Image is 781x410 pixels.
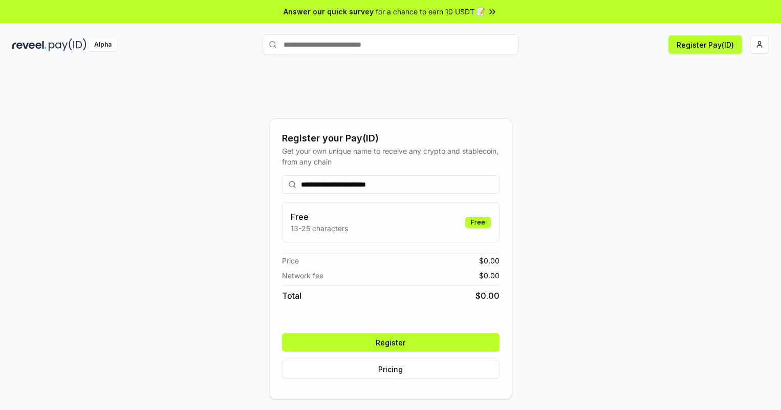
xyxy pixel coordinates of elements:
[282,360,500,378] button: Pricing
[282,290,301,302] span: Total
[282,255,299,266] span: Price
[479,270,500,281] span: $ 0.00
[282,270,323,281] span: Network fee
[668,35,742,54] button: Register Pay(ID)
[49,38,86,51] img: pay_id
[291,223,348,234] p: 13-25 characters
[465,217,491,228] div: Free
[284,6,374,17] span: Answer our quick survey
[376,6,485,17] span: for a chance to earn 10 USDT 📝
[479,255,500,266] span: $ 0.00
[282,146,500,167] div: Get your own unique name to receive any crypto and stablecoin, from any chain
[89,38,117,51] div: Alpha
[291,211,348,223] h3: Free
[475,290,500,302] span: $ 0.00
[282,333,500,352] button: Register
[282,131,500,146] div: Register your Pay(ID)
[12,38,47,51] img: reveel_dark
